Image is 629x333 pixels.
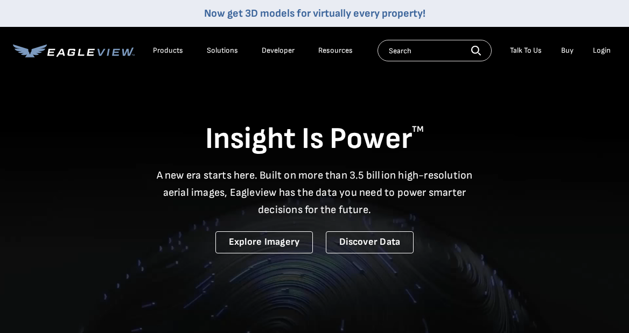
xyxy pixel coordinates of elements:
a: Now get 3D models for virtually every property! [204,7,425,20]
a: Developer [262,46,295,55]
a: Discover Data [326,231,414,253]
input: Search [378,40,492,61]
div: Solutions [207,46,238,55]
a: Explore Imagery [215,231,313,253]
div: Resources [318,46,353,55]
p: A new era starts here. Built on more than 3.5 billion high-resolution aerial images, Eagleview ha... [150,167,479,218]
sup: TM [412,124,424,134]
div: Products [153,46,183,55]
h1: Insight Is Power [13,121,616,158]
div: Talk To Us [510,46,542,55]
a: Buy [561,46,574,55]
div: Login [593,46,611,55]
